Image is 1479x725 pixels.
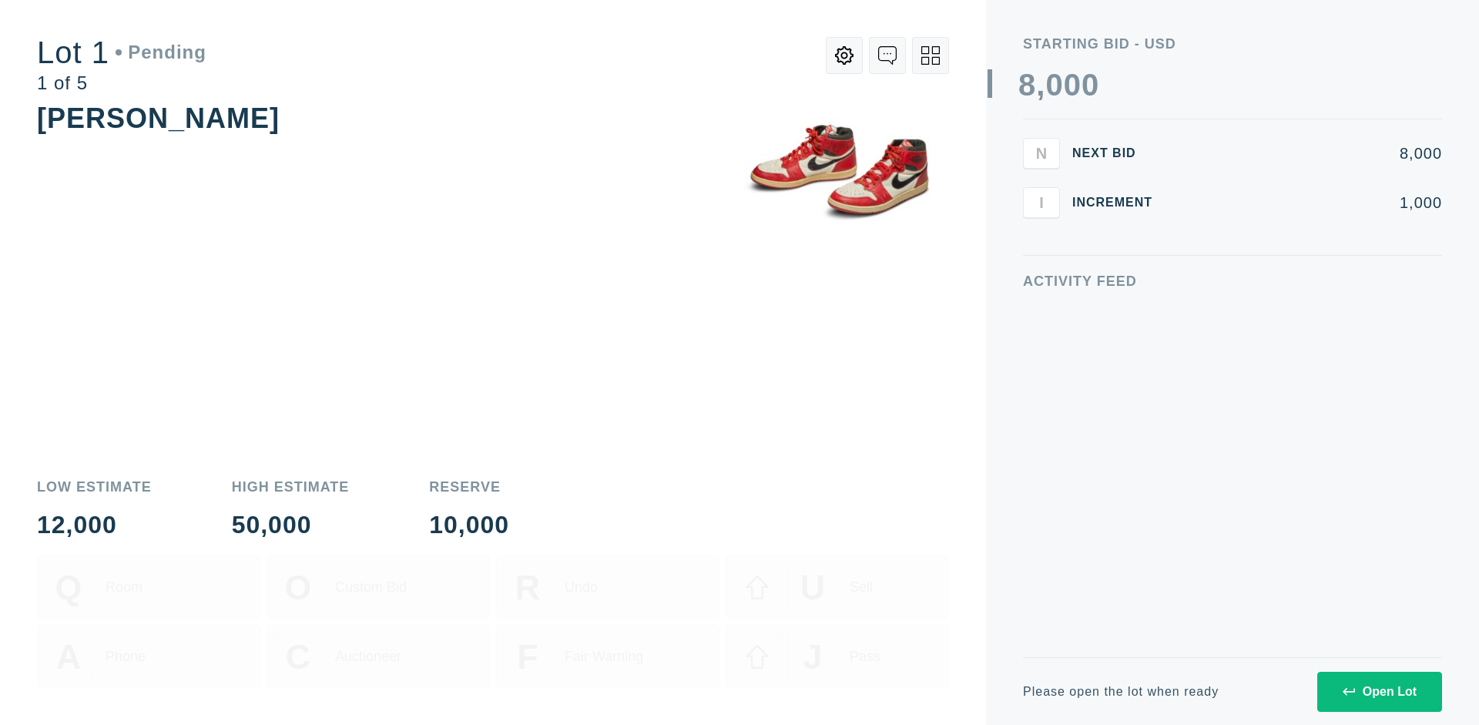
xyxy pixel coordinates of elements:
span: N [1036,144,1047,162]
div: 0 [1045,69,1063,100]
div: 0 [1064,69,1082,100]
div: 12,000 [37,512,152,537]
span: I [1039,193,1044,211]
button: N [1023,138,1060,169]
button: I [1023,187,1060,218]
div: Low Estimate [37,480,152,494]
button: Open Lot [1317,672,1442,712]
div: 50,000 [232,512,350,537]
div: Next Bid [1072,147,1165,159]
div: Pending [116,43,206,62]
div: 8,000 [1177,146,1442,161]
div: Lot 1 [37,37,206,68]
div: 10,000 [429,512,509,537]
div: , [1036,69,1045,378]
div: 0 [1082,69,1099,100]
div: 8 [1018,69,1036,100]
div: Increment [1072,196,1165,209]
div: Starting Bid - USD [1023,37,1442,51]
div: Open Lot [1343,685,1417,699]
div: 1 of 5 [37,74,206,92]
div: Activity Feed [1023,274,1442,288]
div: 1,000 [1177,195,1442,210]
div: [PERSON_NAME] [37,102,280,134]
div: Reserve [429,480,509,494]
div: High Estimate [232,480,350,494]
div: Please open the lot when ready [1023,686,1219,698]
